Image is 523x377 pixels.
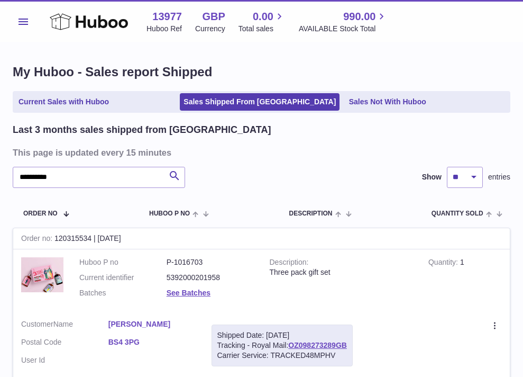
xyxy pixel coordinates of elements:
[146,24,182,34] div: Huboo Ref
[288,341,347,349] a: OZ098273289GB
[299,10,388,34] a: 990.00 AVAILABLE Stock Total
[79,288,167,298] dt: Batches
[152,10,182,24] strong: 13977
[21,257,63,292] img: 1729760952.jpg
[488,172,510,182] span: entries
[217,330,347,340] div: Shipped Date: [DATE]
[13,228,510,249] div: 120315534 | [DATE]
[202,10,225,24] strong: GBP
[212,325,353,366] div: Tracking - Royal Mail:
[149,210,190,217] span: Huboo P no
[167,257,254,267] dd: P-1016703
[108,337,196,347] a: BS4 3PG
[79,257,167,267] dt: Huboo P no
[13,147,508,158] h3: This page is updated every 15 minutes
[422,172,442,182] label: Show
[289,210,332,217] span: Description
[195,24,225,34] div: Currency
[270,258,309,269] strong: Description
[343,10,375,24] span: 990.00
[428,258,460,269] strong: Quantity
[21,320,53,328] span: Customer
[238,10,286,34] a: 0.00 Total sales
[13,64,510,80] h1: My Huboo - Sales report Shipped
[217,351,347,361] div: Carrier Service: TRACKED48MPHV
[23,210,58,217] span: Order No
[13,123,271,136] h2: Last 3 months sales shipped from [GEOGRAPHIC_DATA]
[253,10,273,24] span: 0.00
[167,289,210,297] a: See Batches
[21,337,108,350] dt: Postal Code
[21,355,108,365] dt: User Id
[21,234,54,245] strong: Order no
[167,273,254,283] dd: 5392000201958
[108,319,196,329] a: [PERSON_NAME]
[15,93,113,111] a: Current Sales with Huboo
[238,24,286,34] span: Total sales
[270,267,412,277] div: Three pack gift set
[21,319,108,332] dt: Name
[79,273,167,283] dt: Current identifier
[299,24,388,34] span: AVAILABLE Stock Total
[180,93,340,111] a: Sales Shipped From [GEOGRAPHIC_DATA]
[345,93,430,111] a: Sales Not With Huboo
[420,249,510,311] td: 1
[432,210,483,217] span: Quantity Sold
